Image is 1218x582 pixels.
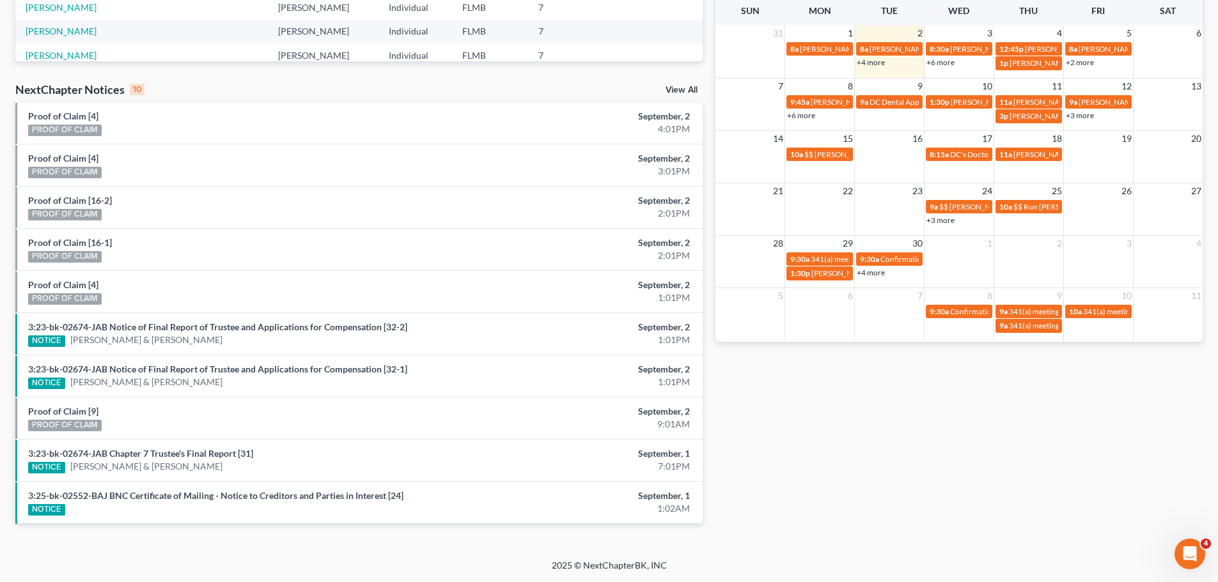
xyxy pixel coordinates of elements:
span: $$ [PERSON_NAME] owes a check $375.00 [939,202,1084,211]
td: FLMB [452,43,528,67]
span: Sun [741,5,760,16]
a: [PERSON_NAME] & [PERSON_NAME] [70,460,223,473]
span: 29 [841,236,854,251]
span: Wed [948,5,969,16]
span: 22 [841,183,854,199]
div: 3:01PM [478,165,690,178]
span: 8:15a [930,149,949,159]
span: 9:45a [790,97,809,107]
span: 17 [981,131,994,146]
span: [PERSON_NAME] - search Brevard County clerk of courts [1013,97,1205,107]
div: September, 1 [478,489,690,502]
span: 18 [1050,131,1063,146]
span: [PERSON_NAME] [870,44,930,54]
a: +3 more [926,215,955,225]
div: September, 1 [478,447,690,460]
span: $$ Run [PERSON_NAME] payment $400 [1013,202,1149,211]
a: [PERSON_NAME] & [PERSON_NAME] [70,376,223,388]
span: 26 [1120,183,1133,199]
span: 9a [999,321,1008,330]
a: Proof of Claim [16-1] [28,237,112,248]
span: 9a [999,307,1008,316]
span: Mon [809,5,831,16]
a: +4 more [857,57,885,67]
span: 8a [860,44,868,54]
span: 8a [1069,44,1077,54]
span: 11a [999,149,1012,159]
span: 10 [1120,288,1133,303]
a: +6 more [787,111,815,120]
span: 11 [1190,288,1203,303]
span: 7 [916,288,924,303]
div: 2:01PM [478,249,690,262]
a: 3:25-bk-02552-BAJ BNC Certificate of Mailing - Notice to Creditors and Parties in Interest [24] [28,490,403,501]
div: September, 2 [478,152,690,165]
span: 9:30a [790,254,809,264]
div: PROOF OF CLAIM [28,293,102,305]
span: Thu [1019,5,1038,16]
span: 2 [916,26,924,41]
a: +2 more [1066,57,1094,67]
span: 4 [1201,539,1211,549]
span: 8:30a [930,44,949,54]
span: 20 [1190,131,1203,146]
div: PROOF OF CLAIM [28,251,102,263]
div: NOTICE [28,462,65,473]
span: 341(a) meeting for [PERSON_NAME] [811,254,934,264]
span: Fri [1091,5,1105,16]
div: 9:01AM [478,418,690,431]
a: [PERSON_NAME] [26,2,97,13]
td: Individual [379,20,451,43]
span: 13 [1190,79,1203,94]
span: [PERSON_NAME] [1013,149,1074,159]
span: 8 [986,288,994,303]
span: 10a [1069,307,1082,316]
span: 2 [1056,236,1063,251]
span: 9:30a [860,254,879,264]
div: 4:01PM [478,123,690,135]
span: 9:30a [930,307,949,316]
a: 3:23-bk-02674-JAB Notice of Final Report of Trustee and Applications for Compensation [32-1] [28,364,407,374]
a: +3 more [1066,111,1094,120]
div: PROOF OF CLAIM [28,167,102,178]
td: FLMB [452,20,528,43]
span: 341(a) meeting for [PERSON_NAME] [1009,307,1132,316]
a: +4 more [857,268,885,277]
div: September, 2 [478,194,690,207]
a: 3:23-bk-02674-JAB Chapter 7 Trustee's Final Report [31] [28,448,253,459]
span: 31 [772,26,785,41]
span: 28 [772,236,785,251]
span: [PERSON_NAME] [PHONE_NUMBER] [951,97,1080,107]
span: 1 [847,26,854,41]
div: NextChapter Notices [15,82,144,97]
a: Proof of Claim [4] [28,111,98,121]
span: [PERSON_NAME] FC hearing Duval County [1010,111,1155,121]
div: PROOF OF CLAIM [28,125,102,136]
div: 7:01PM [478,460,690,473]
span: 9a [860,97,868,107]
span: Confirmation hearing for [PERSON_NAME] [950,307,1095,316]
span: [PERSON_NAME] FC Hearing-[GEOGRAPHIC_DATA] [811,268,990,278]
div: September, 2 [478,279,690,291]
a: [PERSON_NAME] [26,26,97,36]
span: 1:30p [790,268,810,278]
span: 9a [930,202,938,211]
span: 4 [1195,236,1203,251]
a: +6 more [926,57,955,67]
span: 25 [1050,183,1063,199]
span: DC's Doctors Appt - Annual Physical [950,149,1071,159]
span: Tue [881,5,898,16]
div: September, 2 [478,110,690,123]
span: 10 [981,79,994,94]
span: [PERSON_NAME] [800,44,860,54]
div: PROOF OF CLAIM [28,209,102,220]
div: 1:01PM [478,291,690,304]
a: Proof of Claim [4] [28,153,98,164]
span: 23 [911,183,924,199]
div: September, 2 [478,363,690,376]
div: September, 2 [478,405,690,418]
span: Confirmation hearing for [PERSON_NAME] [880,254,1026,264]
td: [PERSON_NAME] [268,20,379,43]
div: NOTICE [28,378,65,389]
span: 1:30p [930,97,949,107]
